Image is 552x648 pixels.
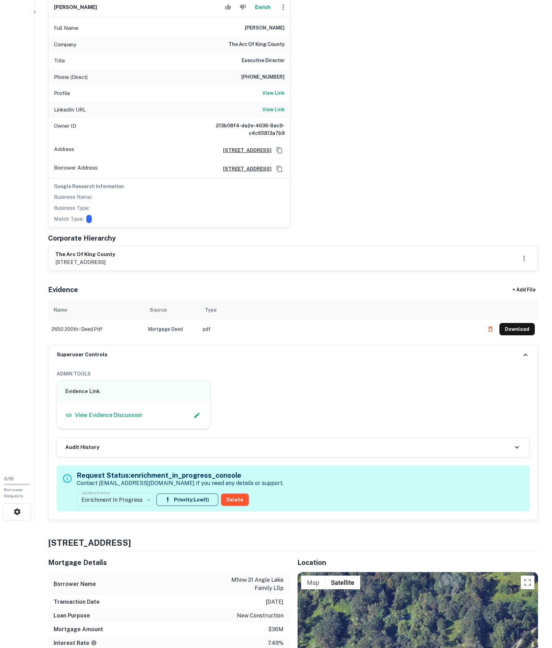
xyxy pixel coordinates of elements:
[518,593,552,626] iframe: Chat Widget
[48,300,144,320] th: Name
[266,598,284,606] p: [DATE]
[245,24,285,32] h6: [PERSON_NAME]
[54,625,103,634] h6: Mortgage Amount
[48,233,116,243] h5: Corporate Hierarchy
[262,89,285,97] h6: View Link
[202,122,285,137] h6: 213b08f4-da2e-4636-8ac9-c4c65813a7b9
[144,300,199,320] th: Source
[221,494,249,506] button: Delete
[55,251,115,258] h6: the arc of king county
[54,193,92,201] p: Business Name:
[262,106,285,114] a: View Link
[54,639,97,647] h6: Interest Rate
[48,320,144,339] td: 2650 200th - deed.pdf
[144,320,199,339] td: Mortgage Deed
[218,147,272,154] a: [STREET_ADDRESS]
[297,557,538,568] h5: Location
[54,306,67,314] div: Name
[500,284,548,296] div: + Add File
[65,443,99,451] h6: Audit History
[57,351,108,359] h6: Superuser Controls
[268,625,284,634] p: $36m
[65,411,142,419] a: View Evidence Discussion
[54,145,74,155] p: Address
[521,576,534,589] button: Toggle fullscreen view
[54,73,88,81] p: Phone (Direct)
[54,122,76,137] p: Owner ID
[54,580,96,588] h6: Borrower Name
[499,323,535,335] button: Download
[301,576,325,589] button: Show street map
[65,387,202,395] h6: Evidence Link
[199,300,481,320] th: Type
[91,640,97,646] svg: The interest rates displayed on the website are for informational purposes only and may be report...
[54,106,86,114] p: LinkedIn URL
[274,164,285,174] button: Copy Address
[222,0,234,14] button: Accept
[54,164,98,174] p: Borrower Address
[241,73,285,81] h6: [PHONE_NUMBER]
[262,106,285,113] h6: View Link
[54,24,78,32] p: Full Name
[222,576,284,592] p: mhnw 21 angle lake family lllp
[218,165,272,173] a: [STREET_ADDRESS]
[237,0,249,14] button: Reject
[268,639,284,647] p: 7.49%
[325,576,360,589] button: Show satellite imagery
[57,370,530,378] h6: ADMIN TOOLS
[48,557,289,568] h5: Mortgage Details
[54,183,285,190] h6: Google Research Information
[4,487,23,498] span: Borrower Requests
[48,300,538,345] div: scrollable content
[55,258,115,266] p: [STREET_ADDRESS]
[75,411,142,419] p: View Evidence Discussion
[77,490,154,509] div: Enrichment In Progress
[77,479,284,487] p: Contact [EMAIL_ADDRESS][DOMAIN_NAME] if you need any details or support.
[54,57,65,65] p: Title
[150,306,167,314] div: Source
[54,215,84,223] p: Match Type:
[54,89,70,97] p: Profile
[274,145,285,155] button: Copy Address
[4,476,14,482] span: 0 / 10
[484,324,497,335] button: Delete file
[242,57,285,65] h6: Executive Director
[54,204,90,212] p: Business Type:
[48,536,538,549] h4: [STREET_ADDRESS]
[199,320,481,339] td: pdf
[262,89,285,97] a: View Link
[205,306,217,314] div: Type
[81,490,110,496] label: Update Status
[54,612,90,620] h6: Loan Purpose
[156,494,218,506] button: Priority:Low(1)
[48,285,78,295] h5: Evidence
[77,470,284,481] h5: Request Status: enrichment_in_progress_console
[252,0,274,14] button: Enrich
[54,3,97,11] h6: [PERSON_NAME]
[192,410,202,420] button: Edit Slack Link
[237,612,284,620] p: new construction
[54,598,100,606] h6: Transaction Date
[229,40,285,49] h6: the arc of king county
[54,40,76,49] p: Company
